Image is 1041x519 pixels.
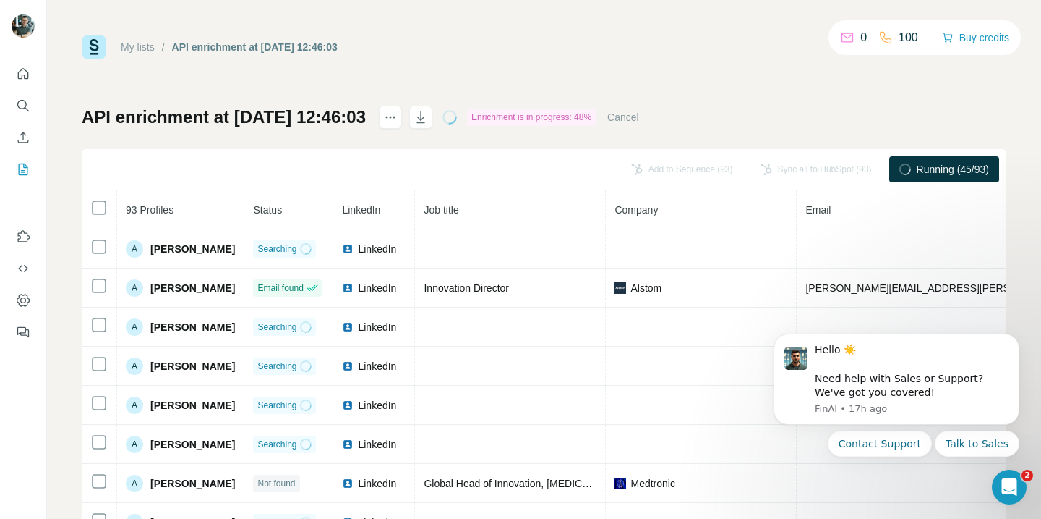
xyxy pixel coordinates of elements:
[12,319,35,345] button: Feedback
[342,439,354,450] img: LinkedIn logo
[342,282,354,294] img: LinkedIn logo
[257,399,296,412] span: Searching
[257,477,295,490] span: Not found
[342,204,380,216] span: LinkedIn
[12,224,35,250] button: Use Surfe on LinkedIn
[358,281,396,295] span: LinkedIn
[150,476,235,491] span: [PERSON_NAME]
[424,204,458,216] span: Job title
[614,282,626,294] img: company-logo
[82,35,106,59] img: Surfe Logo
[342,243,354,255] img: LinkedIn logo
[257,321,296,334] span: Searching
[12,287,35,313] button: Dashboard
[12,93,35,119] button: Search
[172,40,338,54] div: API enrichment at [DATE] 12:46:03
[150,242,235,256] span: [PERSON_NAME]
[126,204,173,216] span: 93 Profiles
[126,318,143,336] div: A
[150,320,235,334] span: [PERSON_NAME]
[126,397,143,414] div: A
[467,109,596,126] div: Enrichment is in progress: 48%
[12,14,35,38] img: Avatar
[342,400,354,411] img: LinkedIn logo
[342,478,354,489] img: LinkedIn logo
[942,28,1009,48] button: Buy credits
[126,436,143,453] div: A
[358,320,396,334] span: LinkedIn
[614,478,626,489] img: company-logo
[12,156,35,182] button: My lists
[342,360,354,372] img: LinkedIn logo
[12,125,35,151] button: Enrich CSV
[121,41,155,53] a: My lists
[992,470,1027,505] iframe: Intercom live chat
[257,282,303,295] span: Email found
[630,281,661,295] span: Alstom
[805,204,831,216] span: Email
[126,240,143,258] div: A
[379,106,402,129] button: actions
[150,281,235,295] span: [PERSON_NAME]
[150,437,235,452] span: [PERSON_NAME]
[126,279,143,297] div: A
[82,106,366,129] h1: API enrichment at [DATE] 12:46:03
[257,242,296,256] span: Searching
[752,316,1041,512] iframe: Intercom notifications message
[917,162,989,177] span: Running (45/93)
[630,476,674,491] span: Medtronic
[126,358,143,375] div: A
[150,359,235,374] span: [PERSON_NAME]
[253,204,282,216] span: Status
[358,242,396,256] span: LinkedIn
[358,437,396,452] span: LinkedIn
[358,359,396,374] span: LinkedIn
[424,282,509,294] span: Innovation Director
[150,398,235,413] span: [PERSON_NAME]
[424,478,690,489] span: Global Head of Innovation, [MEDICAL_DATA] Technologies
[257,360,296,373] span: Searching
[162,40,165,54] li: /
[12,61,35,87] button: Quick start
[126,475,143,492] div: A
[607,110,639,125] button: Cancel
[899,29,918,46] p: 100
[257,438,296,451] span: Searching
[358,476,396,491] span: LinkedIn
[860,29,867,46] p: 0
[614,204,658,216] span: Company
[12,256,35,282] button: Use Surfe API
[1021,470,1033,481] span: 2
[342,321,354,333] img: LinkedIn logo
[358,398,396,413] span: LinkedIn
